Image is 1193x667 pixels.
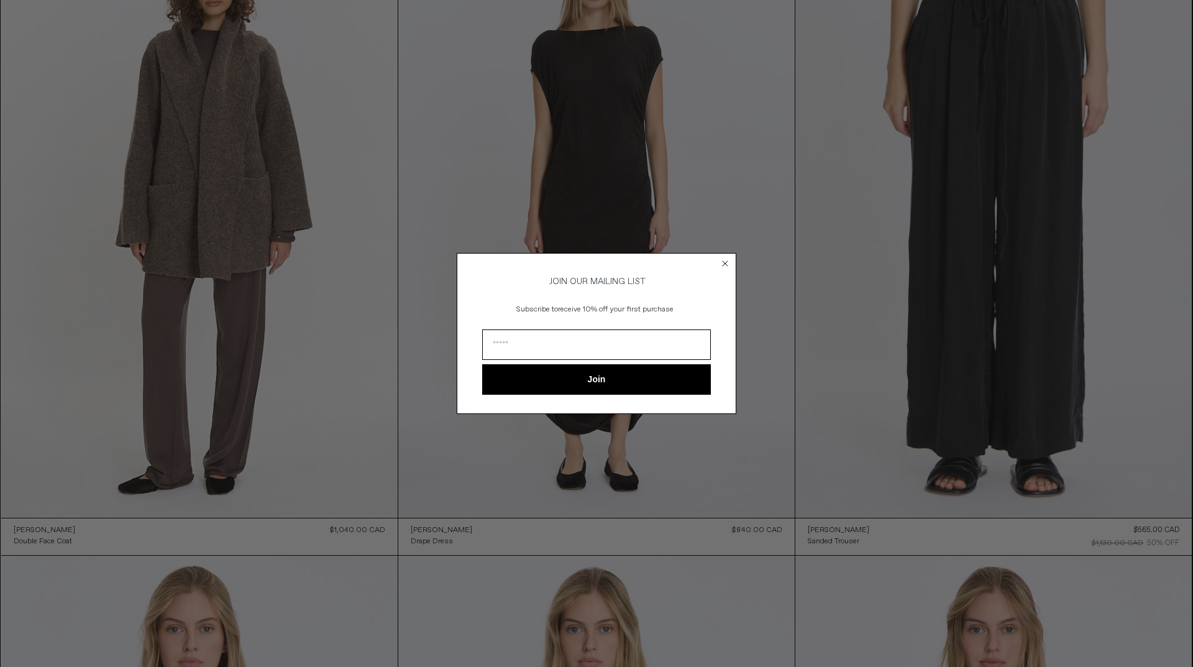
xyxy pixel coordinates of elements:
[482,364,711,395] button: Join
[719,257,731,270] button: Close dialog
[558,305,674,315] span: receive 10% off your first purchase
[482,329,711,360] input: Email
[516,305,558,315] span: Subscribe to
[547,276,646,287] span: JOIN OUR MAILING LIST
